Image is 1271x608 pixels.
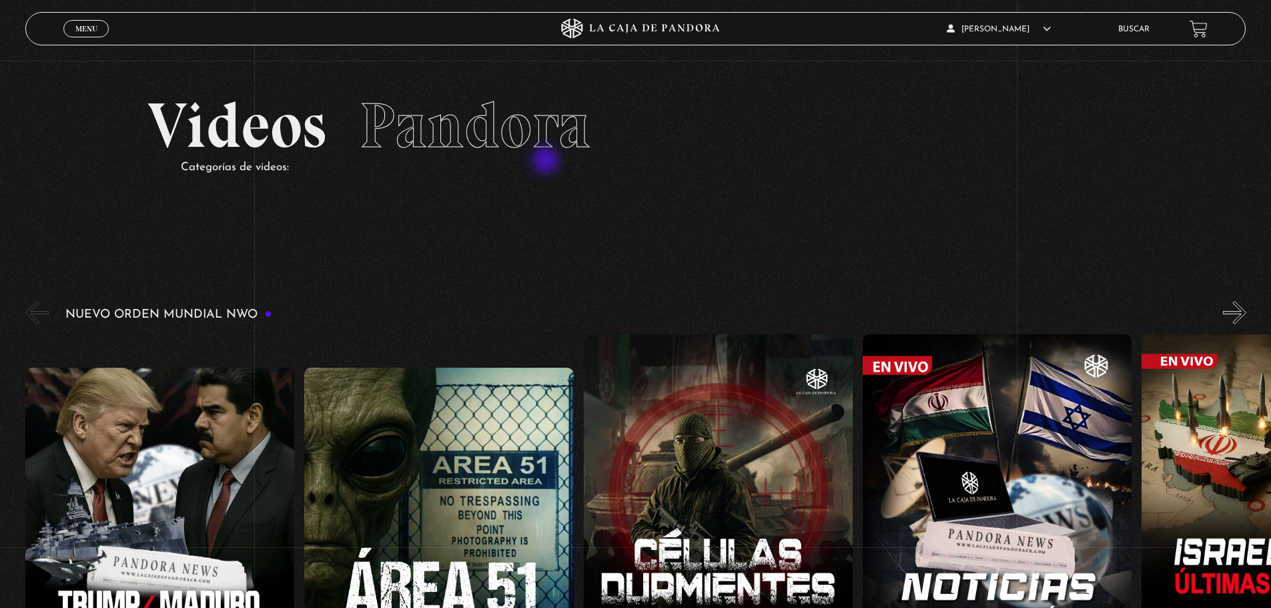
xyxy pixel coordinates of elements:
span: Cerrar [71,36,102,45]
span: Menu [75,25,97,33]
button: Next [1223,301,1246,324]
a: Buscar [1118,25,1150,33]
p: Categorías de videos: [181,158,1124,178]
a: View your shopping cart [1190,20,1208,38]
h2: Videos [147,94,1124,158]
span: Pandora [360,87,590,164]
button: Previous [25,301,49,324]
h3: Nuevo Orden Mundial NWO [65,308,272,321]
span: [PERSON_NAME] [947,25,1051,33]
